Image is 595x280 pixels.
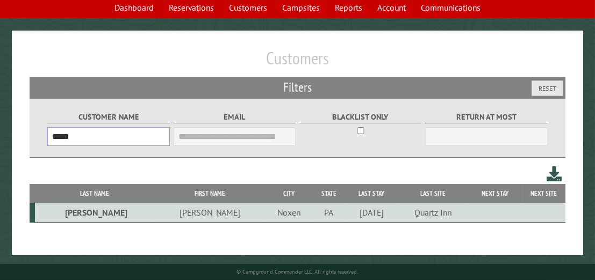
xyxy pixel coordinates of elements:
div: Domain Overview [41,69,96,76]
th: Next Stay [468,184,522,203]
img: tab_domain_overview_orange.svg [29,68,38,76]
div: v 4.0.25 [30,17,53,26]
td: PA [312,203,346,223]
label: Email [174,111,296,123]
td: Quartz Inn [398,203,468,223]
img: logo_orange.svg [17,17,26,26]
th: City [266,184,312,203]
a: Download this customer list (.csv) [547,164,562,184]
th: Next Site [522,184,565,203]
div: [DATE] [347,207,396,218]
div: Keywords by Traffic [119,69,181,76]
small: © Campground Commander LLC. All rights reserved. [237,268,359,275]
div: Domain: [DOMAIN_NAME] [28,28,118,36]
td: [PERSON_NAME] [154,203,266,223]
th: First Name [154,184,266,203]
label: Customer Name [47,111,170,123]
th: State [312,184,346,203]
h1: Customers [30,48,565,77]
th: Last Name [35,184,154,203]
label: Return at most [425,111,548,123]
img: tab_keywords_by_traffic_grey.svg [107,68,116,76]
td: Noxen [266,203,312,223]
img: website_grey.svg [17,28,26,36]
th: Last Stay [346,184,398,203]
h2: Filters [30,77,565,98]
th: Last Site [398,184,468,203]
td: [PERSON_NAME] [35,203,154,223]
label: Blacklist only [299,111,422,123]
button: Reset [532,80,563,96]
